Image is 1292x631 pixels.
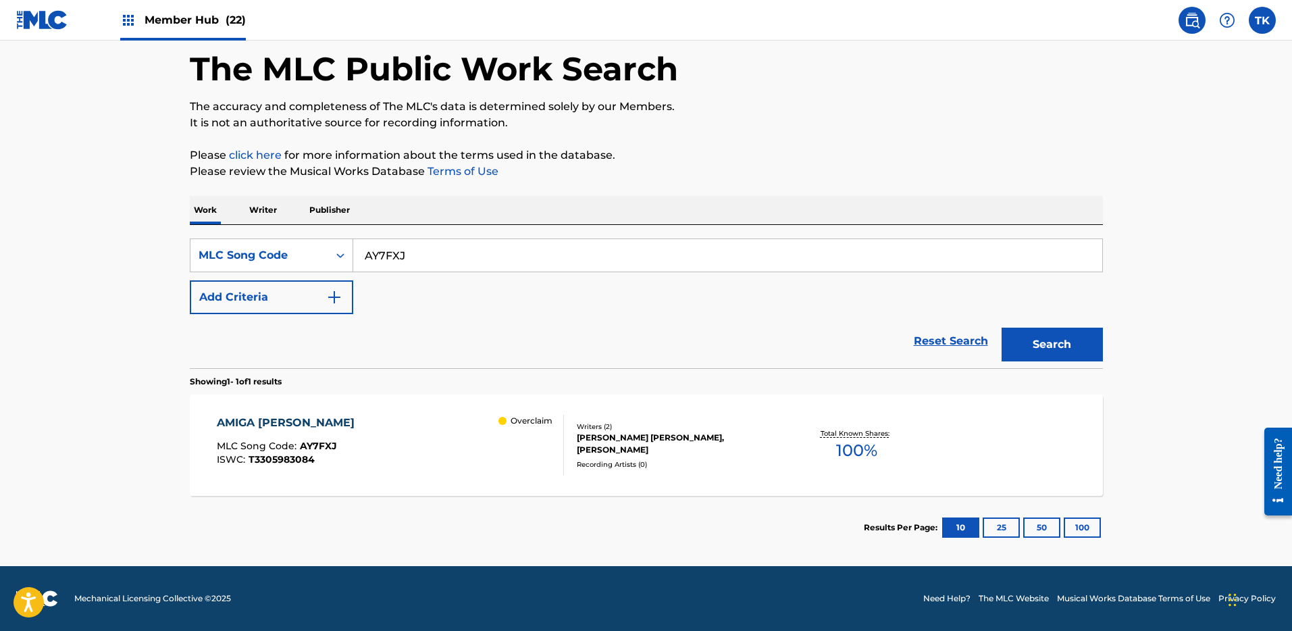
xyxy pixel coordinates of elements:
[1224,566,1292,631] iframe: Chat Widget
[1002,328,1103,361] button: Search
[326,289,342,305] img: 9d2ae6d4665cec9f34b9.svg
[1218,592,1276,605] a: Privacy Policy
[190,395,1103,496] a: AMIGA [PERSON_NAME]MLC Song Code:AY7FXJISWC:T3305983084 OverclaimWriters (2)[PERSON_NAME] [PERSON...
[1219,12,1235,28] img: help
[836,438,877,463] span: 100 %
[190,99,1103,115] p: The accuracy and completeness of The MLC's data is determined solely by our Members.
[145,12,246,28] span: Member Hub
[300,440,337,452] span: AY7FXJ
[120,12,136,28] img: Top Rightsholders
[864,522,941,534] p: Results Per Page:
[1229,580,1237,620] div: Drag
[821,428,893,438] p: Total Known Shares:
[577,422,781,432] div: Writers ( 2 )
[923,592,971,605] a: Need Help?
[1184,12,1200,28] img: search
[577,459,781,470] div: Recording Artists ( 0 )
[190,163,1103,180] p: Please review the Musical Works Database
[190,115,1103,131] p: It is not an authoritative source for recording information.
[190,280,353,314] button: Add Criteria
[1023,518,1060,538] button: 50
[16,590,58,607] img: logo
[511,415,552,427] p: Overclaim
[1179,7,1206,34] a: Public Search
[74,592,231,605] span: Mechanical Licensing Collective © 2025
[1064,518,1101,538] button: 100
[1249,7,1276,34] div: User Menu
[979,592,1049,605] a: The MLC Website
[425,165,498,178] a: Terms of Use
[190,238,1103,368] form: Search Form
[983,518,1020,538] button: 25
[942,518,979,538] button: 10
[249,453,315,465] span: T3305983084
[229,149,282,161] a: click here
[217,453,249,465] span: ISWC :
[190,49,678,89] h1: The MLC Public Work Search
[190,147,1103,163] p: Please for more information about the terms used in the database.
[907,326,995,356] a: Reset Search
[16,10,68,30] img: MLC Logo
[226,14,246,26] span: (22)
[1214,7,1241,34] div: Help
[199,247,320,263] div: MLC Song Code
[1254,418,1292,526] iframe: Resource Center
[305,196,354,224] p: Publisher
[217,415,361,431] div: AMIGA [PERSON_NAME]
[190,196,221,224] p: Work
[1057,592,1210,605] a: Musical Works Database Terms of Use
[217,440,300,452] span: MLC Song Code :
[190,376,282,388] p: Showing 1 - 1 of 1 results
[577,432,781,456] div: [PERSON_NAME] [PERSON_NAME], [PERSON_NAME]
[245,196,281,224] p: Writer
